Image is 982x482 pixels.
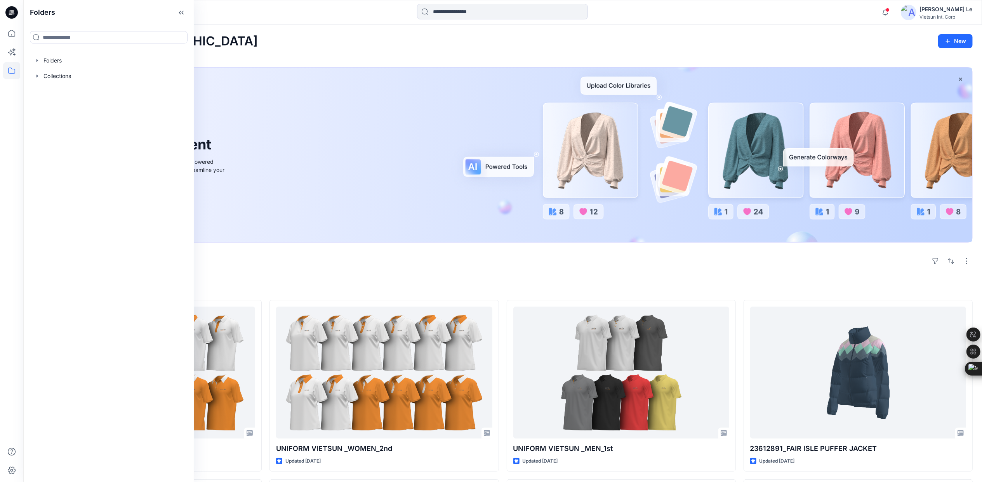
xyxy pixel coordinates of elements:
p: Updated [DATE] [285,457,321,465]
img: avatar [901,5,916,20]
a: UNIFORM VIETSUN _MEN_1st [513,307,729,439]
a: 23612891_FAIR ISLE PUFFER JACKET [750,307,966,439]
a: UNIFORM VIETSUN _WOMEN_2nd [276,307,492,439]
p: Updated [DATE] [760,457,795,465]
p: 23612891_FAIR ISLE PUFFER JACKET [750,443,966,454]
p: Updated [DATE] [523,457,558,465]
div: [PERSON_NAME] Le [919,5,972,14]
button: New [938,34,973,48]
p: UNIFORM VIETSUN _MEN_1st [513,443,729,454]
div: Vietsun Int. Corp [919,14,972,20]
h4: Styles [33,283,973,292]
p: UNIFORM VIETSUN _WOMEN_2nd [276,443,492,454]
